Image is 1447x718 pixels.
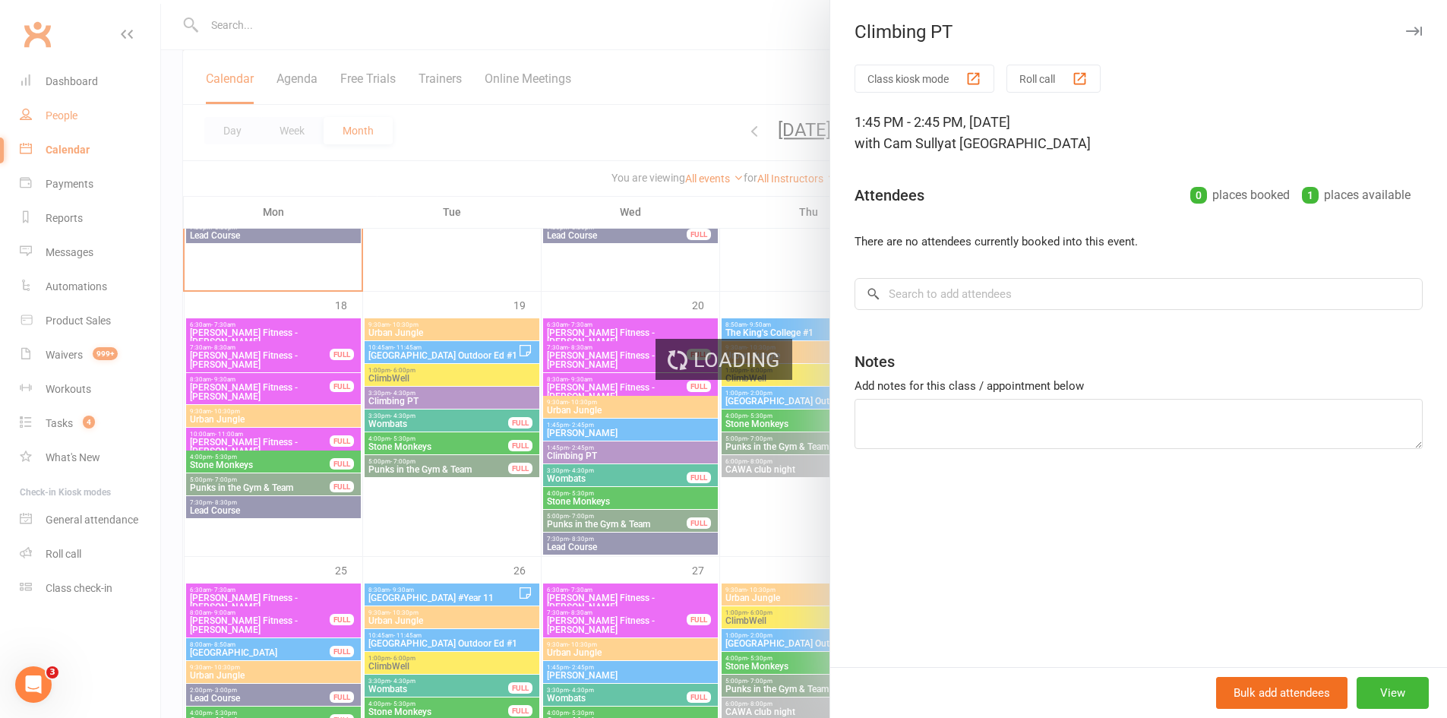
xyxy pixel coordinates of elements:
iframe: Intercom live chat [15,666,52,703]
div: places available [1302,185,1411,206]
span: at [GEOGRAPHIC_DATA] [944,135,1091,151]
span: 3 [46,666,58,678]
div: Add notes for this class / appointment below [855,377,1423,395]
input: Search to add attendees [855,278,1423,310]
button: Bulk add attendees [1216,677,1347,709]
span: with Cam Sully [855,135,944,151]
button: View [1357,677,1429,709]
button: Roll call [1006,65,1101,93]
li: There are no attendees currently booked into this event. [855,232,1423,251]
div: Climbing PT [830,21,1447,43]
div: Notes [855,351,895,372]
div: 0 [1190,187,1207,204]
div: Attendees [855,185,924,206]
div: 1:45 PM - 2:45 PM, [DATE] [855,112,1423,154]
div: 1 [1302,187,1319,204]
div: places booked [1190,185,1290,206]
button: Class kiosk mode [855,65,994,93]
